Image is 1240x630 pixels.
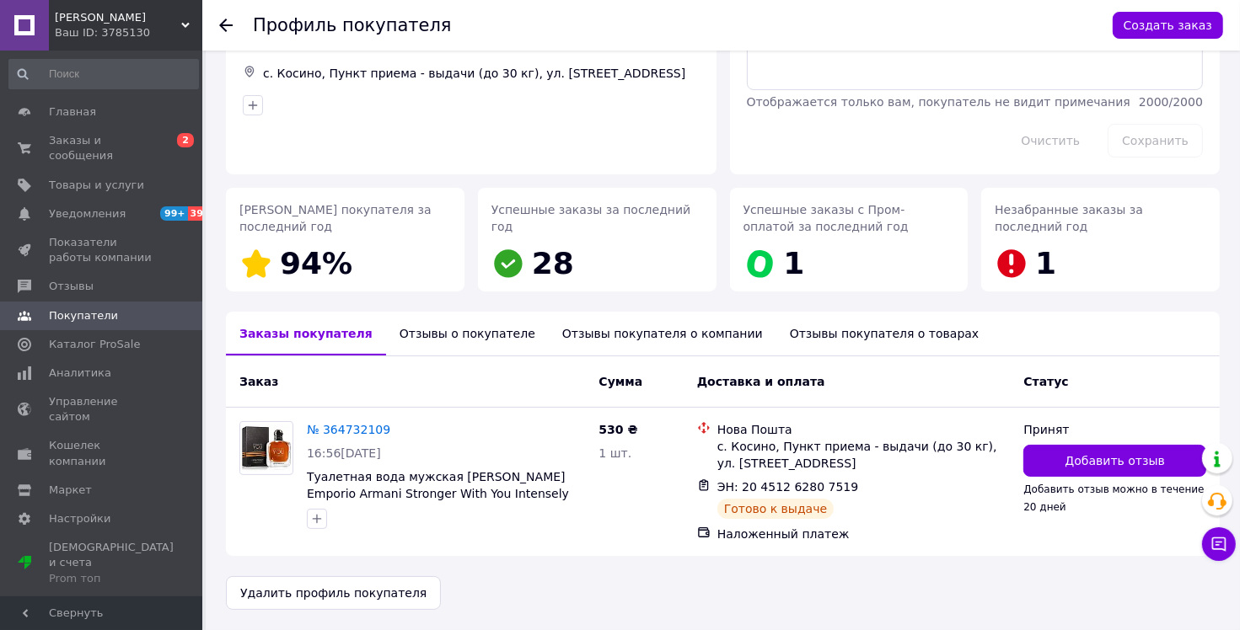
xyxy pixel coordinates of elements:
span: 16:56[DATE] [307,446,381,460]
div: с. Косино, Пункт приема - выдачи (до 30 кг), ул. [STREET_ADDRESS] [260,61,703,85]
span: Управление сайтом [49,394,156,424]
div: с. Косино, Пункт приема - выдачи (до 30 кг), ул. [STREET_ADDRESS] [717,438,1011,472]
span: Настройки [49,511,110,526]
span: Маркет [49,483,92,498]
div: Отзывы покупателя о товарах [776,312,993,355]
span: Успешные заказы за последний год [491,203,691,233]
div: Отзывы покупателя о компании [549,312,776,355]
span: Добавить отзыв [1066,452,1165,469]
span: 530 ₴ [599,423,637,436]
span: 39 [188,206,207,221]
div: Prom топ [49,571,174,586]
span: 28 [532,246,574,280]
span: Заказы и сообщения [49,133,156,163]
span: Заказ [239,375,278,388]
div: Отзывы о покупателе [386,312,549,355]
button: Чат с покупателем [1202,527,1236,561]
span: 2000 / 2000 [1139,95,1203,109]
div: Наложенный платеж [717,526,1011,542]
a: Фото товару [239,421,293,475]
span: Статус [1023,375,1068,388]
div: Принят [1023,421,1206,438]
input: Поиск [8,59,199,89]
div: Готово к выдаче [717,499,834,519]
span: 99+ [160,206,188,221]
div: Заказы покупателя [226,312,386,355]
span: Каталог ProSale [49,337,140,352]
span: Доставка и оплата [697,375,825,388]
span: 1 [784,246,805,280]
span: Товары и услуги [49,178,144,193]
a: № 364732109 [307,423,390,436]
button: Удалить профиль покупателя [226,576,441,610]
span: Главная [49,104,96,120]
div: Вернуться назад [219,17,233,34]
span: [DEMOGRAPHIC_DATA] и счета [49,540,174,586]
h1: Профиль покупателя [253,15,452,35]
span: Lovely Rose [55,10,181,25]
a: Туалетная вода мужская [PERSON_NAME] Emporio Armani Stronger With You Intensely лицензия 100 ml [307,470,569,517]
span: 2 [177,133,194,147]
span: Покупатели [49,308,118,323]
span: Сумма [599,375,642,388]
span: Добавить отзыв можно в течение 20 дней [1023,483,1204,512]
span: Кошелек компании [49,438,156,468]
span: ЭН: 20 4512 6280 7519 [717,480,859,494]
span: 94% [280,246,352,280]
span: Незабранные заказы за последний год [995,203,1143,233]
span: 1 шт. [599,446,631,460]
span: Отображается только вам, покупатель не видит примечания [747,95,1130,109]
span: Уведомления [49,206,126,222]
div: Нова Пошта [717,421,1011,438]
button: Добавить отзыв [1023,445,1206,477]
span: 1 [1035,246,1056,280]
button: Создать заказ [1113,12,1223,39]
span: Аналитика [49,366,111,381]
span: Показатели работы компании [49,235,156,265]
div: Ваш ID: 3785130 [55,25,202,40]
img: Фото товару [240,424,293,473]
span: [PERSON_NAME] покупателя за последний год [239,203,432,233]
span: Отзывы [49,279,94,294]
span: Успешные заказы с Пром-оплатой за последний год [743,203,909,233]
